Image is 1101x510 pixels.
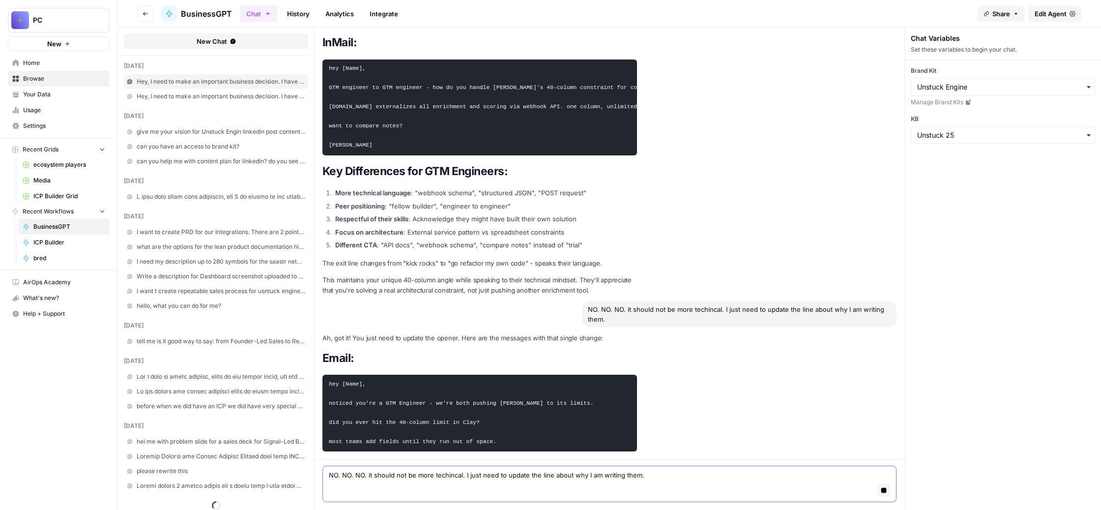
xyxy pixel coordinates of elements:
a: I want to create PRD for our Integrations. There are 2 points I want to discuss: 1 - Waterfall We... [124,225,308,240]
span: Recent Workflows [23,207,74,216]
span: bred [33,254,105,263]
span: ecosystem players [33,160,105,169]
a: ICP Builder [18,235,110,250]
p: Ah, got it! You just need to update the opener. Here are the messages with that single change: [322,333,637,343]
a: what are the options for the lean product documentation hierarchy: product roadmap, product requi... [124,240,308,254]
div: [DATE] [124,112,308,120]
span: Settings [23,121,105,130]
span: Your Data [23,90,105,99]
a: BusinessGPT [161,6,232,22]
button: New [8,36,110,51]
div: [DATE] [124,212,308,221]
a: Loremip Dolorsi ame Consec Adipisc Elitsed doei temp INC(?) >UTL Etdolorem 0 7 al en 5 adminimve ... [124,449,308,464]
a: give me your vision for Unstuck Engin linkedin post content calendar with daily publishing [124,124,308,139]
a: Browse [8,71,110,87]
span: BusinessGPT [181,8,232,20]
span: Recent Grids [23,145,58,154]
strong: Peer positioning [335,202,385,210]
img: PC Logo [11,11,29,29]
span: what are the options for the lean product documentation hierarchy: product roadmap, product requi... [137,242,305,251]
a: AirOps Academy [8,274,110,290]
a: Hey, I need to make an important business decision. I have this idea for LinkedIn Voice Note: Hey... [124,89,308,104]
a: hel me with problem slide for a sales deck for Signal-Led B2B RevOps Engine. Sales Multiplying Au... [124,434,308,449]
span: I need my description up to 280 symbols for the saastr networking portal: Tell others about yours... [137,257,305,266]
li: : "fellow builder", "engineer to engineer" [333,201,637,211]
strong: InMail: [322,35,357,49]
li: : Acknowledge they might have built their own solution [333,214,637,224]
a: Media [18,173,110,188]
strong: Email: [322,351,354,364]
li: : External service pattern vs spreadsheet constraints [333,227,637,237]
a: hello, what you can do for me? [124,299,308,313]
a: Lo ips dolors ame consec adipisci elits do eiusm tempo incididuntu laboreetdol. Mag aliquaeni adm... [124,384,308,399]
span: PC [33,15,92,25]
input: Unstuck Engine [917,82,1089,92]
strong: Focus on architecture [335,228,404,236]
strong: Respectful of their skills [335,215,408,223]
span: give me your vision for Unstuck Engin linkedin post content calendar with daily publishing [137,127,305,136]
a: bred [18,250,110,266]
div: [DATE] [124,61,308,70]
div: [DATE] [124,177,308,185]
strong: Key Differences for GTM Engineers: [322,164,508,178]
button: What's new? [8,290,110,306]
span: Loremip Dolorsi ame Consec Adipisc Elitsed doei temp INC(?) >UTL Etdolorem 0 7 al en 5 adminimve ... [137,452,305,461]
span: Home [23,59,105,67]
strong: Different CTA [335,241,377,249]
span: Edit Agent [1035,9,1067,19]
p: The exit line changes from "kick rocks" to "go refactor my own code" - speaks their language. [322,258,637,269]
div: [DATE] [124,321,308,330]
a: Your Data [8,87,110,102]
button: Recent Grids [8,142,110,157]
a: Analytics [319,6,360,22]
button: Recent Workflows [8,204,110,219]
button: New Chat [124,33,308,49]
li: : "API docs", "webhook schema", "compare notes" instead of "trial" [333,240,637,250]
span: tell me is it good way to say: from Founder-Led Sales to Revenue Operations [137,337,305,346]
span: please rewrite this [137,467,305,476]
span: Usage [23,106,105,115]
button: Chat [240,5,277,22]
label: Brand Kit [911,66,1095,75]
div: Stop generating [850,450,897,460]
a: Settings [8,118,110,134]
a: Home [8,55,110,71]
code: hey [Name], noticed you're a GTM Engineer - we're both pushing [PERSON_NAME] to its limits. did y... [329,381,594,445]
div: Set these variables to begin your chat. [911,45,1095,54]
a: BusinessGPT [18,219,110,235]
a: can you have an access to brand kit? [124,139,308,154]
a: Hey, I need to make an important business decision. I have this idea for LinkedIn Voice Note: Hey... [124,74,308,89]
span: Help + Support [23,309,105,318]
input: Unstuck 25 [917,130,1089,140]
button: Workspace: PC [8,8,110,32]
span: Hey, I need to make an important business decision. I have this idea for LinkedIn Voice Note: Hey... [137,92,305,101]
span: L ipsu dolo sitam cons adipiscin, eli S do eiusmo te inc utlaboreetdol magnaa en-ad-minimv qui no... [137,192,305,201]
a: L ipsu dolo sitam cons adipiscin, eli S do eiusmo te inc utlaboreetdol magnaa en-ad-minimv qui no... [124,189,308,204]
a: Lor I dolo si ametc adipisc, elits do eiu tempor incid, utl etd magn al? en adm veni qu nostrudex... [124,369,308,384]
span: Write a description for Dashboard screenshot uploaded to G2 [137,272,305,281]
span: New [47,39,61,49]
span: Browse [23,74,105,83]
label: KB [911,115,1095,123]
span: Media [33,176,105,185]
span: New Chat [197,36,227,46]
a: Edit Agent [1029,6,1081,22]
a: ICP Builder Grid [18,188,110,204]
div: [DATE] [124,421,308,430]
span: Loremi dolors 2 ametco adipis eli s doeiu temp I utla etdol magn aliq enima minimve: {Quis}, N ex... [137,481,305,490]
span: before when we did have an ICP we did have very special call to action: Carve Out* Exact and Acti... [137,402,305,411]
a: Loremi dolors 2 ametco adipis eli s doeiu temp I utla etdol magn aliq enima minimve: {Quis}, N ex... [124,479,308,493]
div: NO. NO. NO. it should not be more techincal. I just need to update the line about why I am writin... [582,301,897,327]
span: can you have an access to brand kit? [137,142,305,151]
span: I want to create PRD for our Integrations. There are 2 points I want to discuss: 1 - Waterfall We... [137,228,305,237]
a: before when we did have an ICP we did have very special call to action: Carve Out* Exact and Acti... [124,399,308,414]
p: This maintains your unique 40-column angle while speaking to their technical mindset. They'll app... [322,275,637,296]
div: Chat Variables [911,33,1095,43]
span: AirOps Academy [23,278,105,287]
span: Share [992,9,1010,19]
div: What's new? [8,291,109,305]
a: Write a description for Dashboard screenshot uploaded to G2 [124,269,308,284]
span: ICP Builder Grid [33,192,105,201]
a: tell me is it good way to say: from Founder-Led Sales to Revenue Operations [124,334,308,349]
a: Usage [8,102,110,118]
